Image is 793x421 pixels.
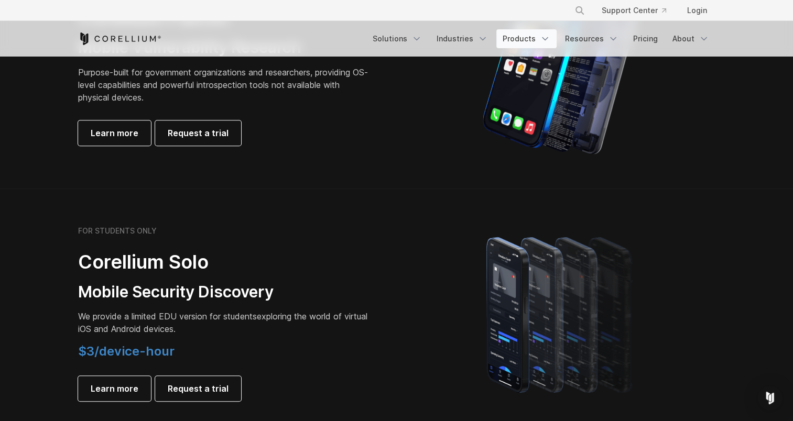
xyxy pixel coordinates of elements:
[78,120,151,146] a: Learn more
[155,376,241,401] a: Request a trial
[78,376,151,401] a: Learn more
[78,66,372,104] p: Purpose-built for government organizations and researchers, providing OS-level capabilities and p...
[155,120,241,146] a: Request a trial
[366,29,428,48] a: Solutions
[78,32,161,45] a: Corellium Home
[168,382,229,395] span: Request a trial
[570,1,589,20] button: Search
[91,382,138,395] span: Learn more
[78,311,257,322] span: We provide a limited EDU version for students
[496,29,557,48] a: Products
[78,226,157,236] h6: FOR STUDENTS ONLY
[562,1,715,20] div: Navigation Menu
[366,29,715,48] div: Navigation Menu
[78,310,372,335] p: exploring the world of virtual iOS and Android devices.
[168,127,229,139] span: Request a trial
[593,1,675,20] a: Support Center
[465,222,657,405] img: A lineup of four iPhone models becoming more gradient and blurred
[666,29,715,48] a: About
[78,282,372,302] h3: Mobile Security Discovery
[679,1,715,20] a: Login
[627,29,664,48] a: Pricing
[430,29,494,48] a: Industries
[559,29,625,48] a: Resources
[78,250,372,274] h2: Corellium Solo
[78,344,175,359] span: $3/device-hour
[757,385,783,411] div: Open Intercom Messenger
[91,127,138,139] span: Learn more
